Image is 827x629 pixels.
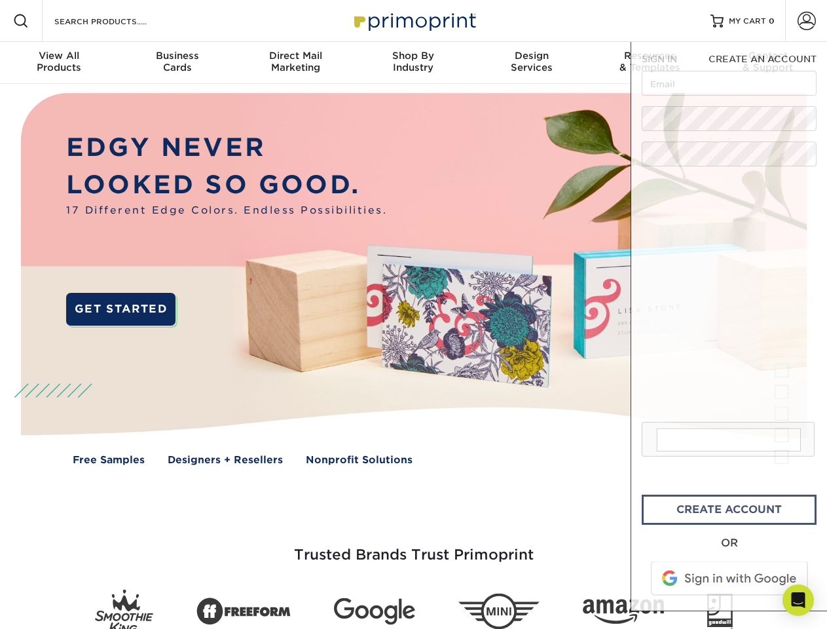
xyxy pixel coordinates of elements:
iframe: Google Customer Reviews [3,589,111,624]
div: Industry [354,50,472,73]
span: MY CART [729,16,766,27]
img: Primoprint [348,7,479,35]
a: create account [642,495,817,525]
div: Marketing [236,50,354,73]
span: Shop By [354,50,472,62]
a: GET STARTED [66,293,175,326]
input: SEARCH PRODUCTS..... [53,13,181,29]
div: Cards [118,50,236,73]
h3: Trusted Brands Trust Primoprint [31,515,797,579]
span: SIGN IN [642,54,677,64]
div: Open Intercom Messenger [782,584,814,616]
a: Direct MailMarketing [236,42,354,84]
a: BusinessCards [118,42,236,84]
img: Google [334,598,415,625]
a: Resources& Templates [591,42,708,84]
div: & Templates [591,50,708,73]
span: 17 Different Edge Colors. Endless Possibilities. [66,203,387,218]
a: Free Samples [73,453,145,468]
p: EDGY NEVER [66,129,387,166]
span: Business [118,50,236,62]
div: OR [642,535,817,551]
span: 0 [769,16,775,26]
span: Direct Mail [236,50,354,62]
p: LOOKED SO GOOD. [66,166,387,204]
span: Resources [591,50,708,62]
input: Email [642,71,817,96]
a: Nonprofit Solutions [306,453,413,468]
img: Amazon [583,600,664,624]
a: Shop ByIndustry [354,42,472,84]
span: Design [473,50,591,62]
span: CREATE AN ACCOUNT [708,54,817,64]
div: Services [473,50,591,73]
a: Designers + Resellers [168,453,283,468]
a: DesignServices [473,42,591,84]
